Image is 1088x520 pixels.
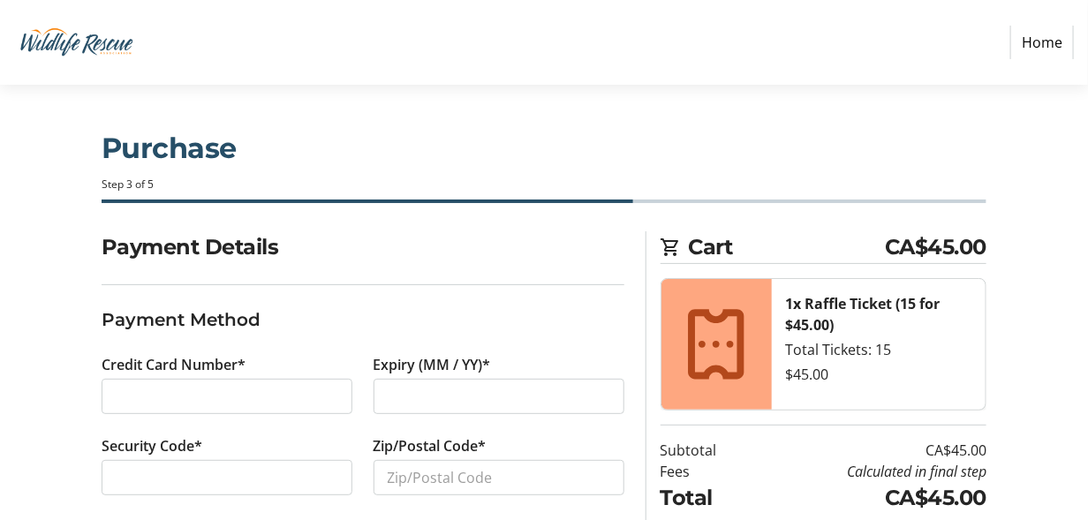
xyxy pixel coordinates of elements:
td: Calculated in final step [754,461,986,482]
div: Total Tickets: 15 [786,339,972,360]
h3: Payment Method [102,306,624,333]
label: Zip/Postal Code* [374,435,487,456]
td: Fees [661,461,755,482]
span: CA$45.00 [885,231,986,263]
td: Total [661,482,755,514]
td: CA$45.00 [754,482,986,514]
div: $45.00 [786,364,972,385]
a: Home [1010,26,1074,59]
h1: Purchase [102,127,987,170]
iframe: Secure CVC input frame [116,467,338,488]
input: Zip/Postal Code [374,460,624,495]
label: Expiry (MM / YY)* [374,354,491,375]
h2: Payment Details [102,231,624,263]
td: Subtotal [661,440,755,461]
td: CA$45.00 [754,440,986,461]
label: Security Code* [102,435,202,456]
div: Step 3 of 5 [102,177,987,192]
iframe: Secure expiration date input frame [388,386,610,407]
strong: 1x Raffle Ticket (15 for $45.00) [786,294,941,335]
img: Wildlife Rescue Association of British Columbia's Logo [14,7,140,78]
iframe: Secure card number input frame [116,386,338,407]
span: Cart [689,231,886,263]
label: Credit Card Number* [102,354,246,375]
